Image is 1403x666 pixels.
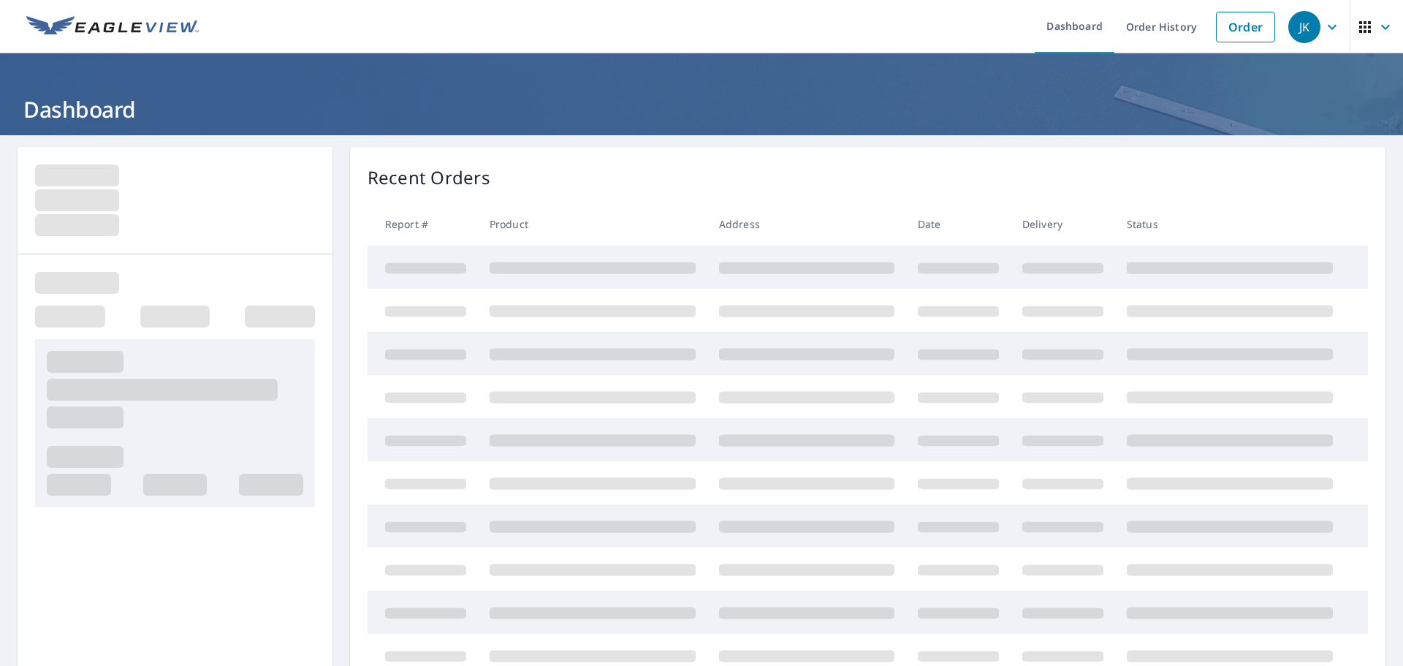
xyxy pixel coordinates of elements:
[1115,203,1345,246] th: Status
[1011,203,1115,246] th: Delivery
[26,16,199,38] img: EV Logo
[707,203,906,246] th: Address
[18,94,1385,124] h1: Dashboard
[478,203,707,246] th: Product
[1288,11,1320,43] div: JK
[368,203,478,246] th: Report #
[906,203,1011,246] th: Date
[368,164,490,191] p: Recent Orders
[1216,12,1275,42] a: Order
